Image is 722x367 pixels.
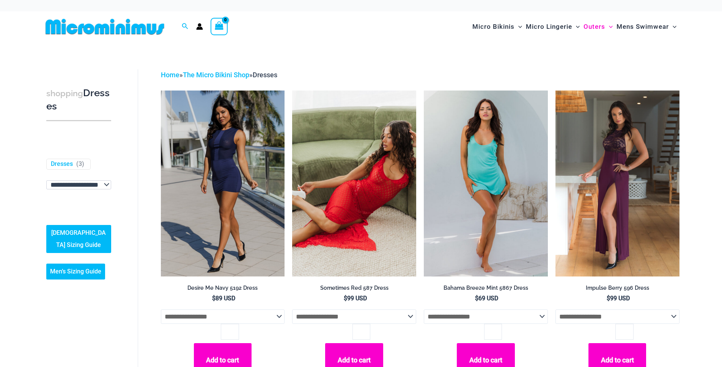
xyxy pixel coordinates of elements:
[161,71,277,79] span: » »
[617,17,669,36] span: Mens Swimwear
[582,15,615,38] a: OutersMenu ToggleMenu Toggle
[424,91,548,276] img: Bahama Breeze Mint 5867 Dress 01
[221,324,239,340] input: Product quantity
[46,225,111,253] a: [DEMOGRAPHIC_DATA] Sizing Guide
[605,17,613,36] span: Menu Toggle
[526,17,572,36] span: Micro Lingerie
[292,284,416,292] h2: Sometimes Red 587 Dress
[475,295,478,302] span: $
[424,284,548,294] a: Bahama Breeze Mint 5867 Dress
[424,91,548,276] a: Bahama Breeze Mint 5867 Dress 01Bahama Breeze Mint 5867 Dress 03Bahama Breeze Mint 5867 Dress 03
[79,160,82,167] span: 3
[352,324,370,340] input: Product quantity
[212,295,215,302] span: $
[472,17,514,36] span: Micro Bikinis
[607,295,610,302] span: $
[524,15,582,38] a: Micro LingerieMenu ToggleMenu Toggle
[212,295,235,302] bdi: 89 USD
[76,160,84,168] span: ( )
[584,17,605,36] span: Outers
[514,17,522,36] span: Menu Toggle
[669,17,676,36] span: Menu Toggle
[292,284,416,294] a: Sometimes Red 587 Dress
[344,295,347,302] span: $
[572,17,580,36] span: Menu Toggle
[555,284,680,292] h2: Impulse Berry 596 Dress
[196,23,203,30] a: Account icon link
[555,284,680,294] a: Impulse Berry 596 Dress
[424,284,548,292] h2: Bahama Breeze Mint 5867 Dress
[42,18,167,35] img: MM SHOP LOGO FLAT
[615,324,633,340] input: Product quantity
[161,284,285,294] a: Desire Me Navy 5192 Dress
[51,160,73,168] a: Dresses
[46,89,83,98] span: shopping
[615,15,678,38] a: Mens SwimwearMenu ToggleMenu Toggle
[607,295,630,302] bdi: 99 USD
[161,284,285,292] h2: Desire Me Navy 5192 Dress
[161,71,179,79] a: Home
[469,14,680,39] nav: Site Navigation
[555,91,680,276] a: Impulse Berry 596 Dress 02Impulse Berry 596 Dress 03Impulse Berry 596 Dress 03
[253,71,277,79] span: Dresses
[46,180,111,189] select: wpc-taxonomy-pa_fabric-type-746009
[182,22,189,31] a: Search icon link
[46,264,105,280] a: Men’s Sizing Guide
[475,295,498,302] bdi: 69 USD
[292,91,416,276] img: Sometimes Red 587 Dress 10
[161,91,285,276] a: Desire Me Navy 5192 Dress 11Desire Me Navy 5192 Dress 09Desire Me Navy 5192 Dress 09
[555,91,680,276] img: Impulse Berry 596 Dress 02
[211,18,228,35] a: View Shopping Cart, empty
[183,71,249,79] a: The Micro Bikini Shop
[46,87,111,113] h3: Dresses
[470,15,524,38] a: Micro BikinisMenu ToggleMenu Toggle
[161,91,285,276] img: Desire Me Navy 5192 Dress 11
[484,324,502,340] input: Product quantity
[292,91,416,276] a: Sometimes Red 587 Dress 10Sometimes Red 587 Dress 09Sometimes Red 587 Dress 09
[344,295,367,302] bdi: 99 USD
